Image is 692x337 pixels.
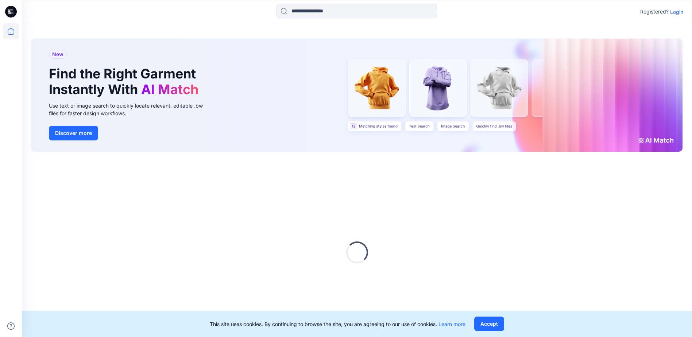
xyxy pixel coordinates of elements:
span: AI Match [141,81,198,97]
p: This site uses cookies. By continuing to browse the site, you are agreeing to our use of cookies. [210,320,465,328]
a: Learn more [438,321,465,327]
p: Registered? [640,7,669,16]
p: Login [670,8,683,16]
div: Use text or image search to quickly locate relevant, editable .bw files for faster design workflows. [49,102,213,117]
span: New [52,50,63,59]
h1: Find the Right Garment Instantly With [49,66,202,97]
button: Accept [474,317,504,331]
button: Discover more [49,126,98,140]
